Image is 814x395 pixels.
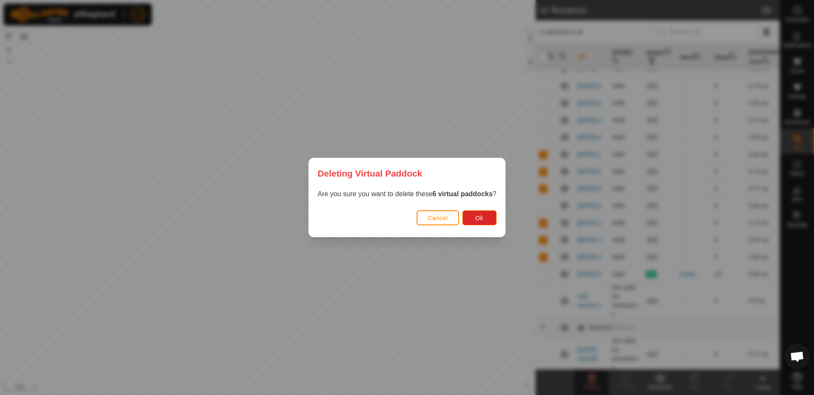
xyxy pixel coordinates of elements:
[475,215,483,221] span: Ok
[317,167,422,180] span: Deleting Virtual Paddock
[417,210,459,225] button: Cancel
[317,190,496,197] span: Are you sure you want to delete these ?
[462,210,497,225] button: Ok
[428,215,448,221] span: Cancel
[432,190,493,197] strong: 6 virtual paddocks
[784,344,810,369] div: Open chat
